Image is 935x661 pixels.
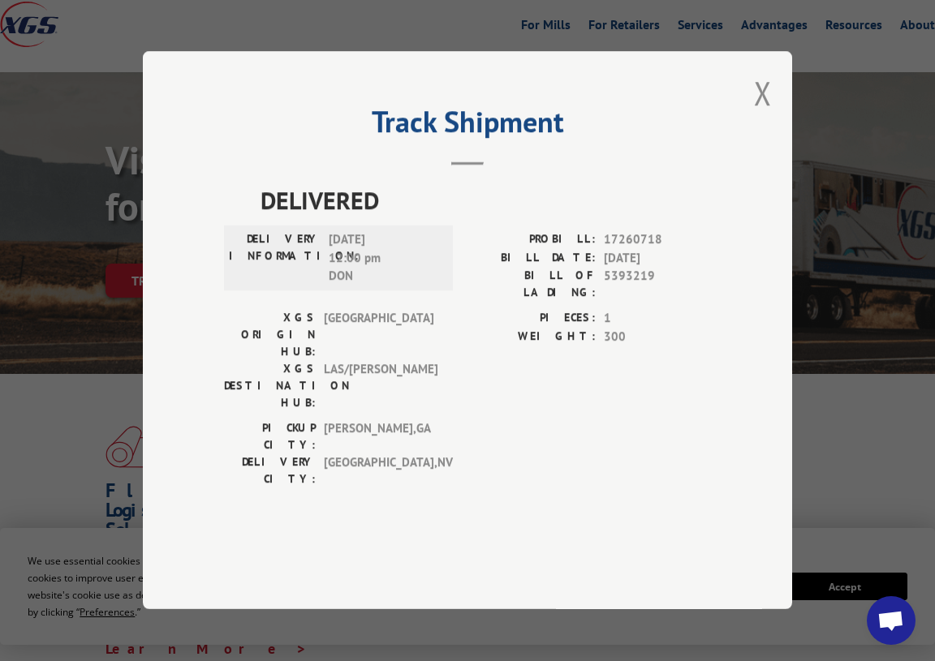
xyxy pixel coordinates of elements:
[467,231,596,250] label: PROBILL:
[224,310,316,361] label: XGS ORIGIN HUB:
[229,231,321,286] label: DELIVERY INFORMATION:
[224,110,711,141] h2: Track Shipment
[324,310,433,361] span: [GEOGRAPHIC_DATA]
[604,310,711,328] span: 1
[467,268,596,302] label: BILL OF LADING:
[467,310,596,328] label: PIECES:
[604,268,711,302] span: 5393219
[604,231,711,250] span: 17260718
[467,249,596,268] label: BILL DATE:
[324,454,433,488] span: [GEOGRAPHIC_DATA] , NV
[754,71,772,114] button: Close modal
[224,361,316,412] label: XGS DESTINATION HUB:
[867,596,916,645] div: Open chat
[261,182,711,219] span: DELIVERED
[224,420,316,454] label: PICKUP CITY:
[467,328,596,346] label: WEIGHT:
[604,328,711,346] span: 300
[324,420,433,454] span: [PERSON_NAME] , GA
[604,249,711,268] span: [DATE]
[224,454,316,488] label: DELIVERY CITY:
[329,231,438,286] span: [DATE] 12:00 pm DON
[324,361,433,412] span: LAS/[PERSON_NAME]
